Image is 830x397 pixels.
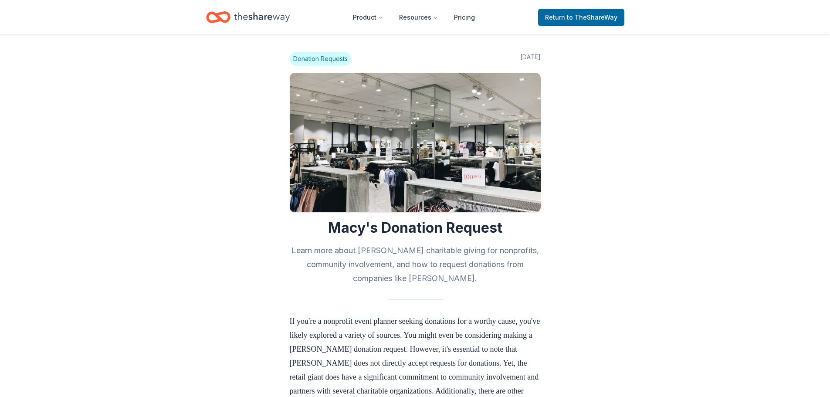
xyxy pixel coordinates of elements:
[346,9,390,26] button: Product
[567,14,617,21] span: to TheShareWay
[538,9,624,26] a: Returnto TheShareWay
[290,52,351,66] span: Donation Requests
[206,7,290,27] a: Home
[520,52,541,66] span: [DATE]
[346,7,482,27] nav: Main
[545,12,617,23] span: Return
[290,219,541,237] h1: Macy's Donation Request
[290,73,541,212] img: Image for Macy's Donation Request
[290,244,541,285] h2: Learn more about [PERSON_NAME] charitable giving for nonprofits, community involvement, and how t...
[447,9,482,26] a: Pricing
[392,9,445,26] button: Resources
